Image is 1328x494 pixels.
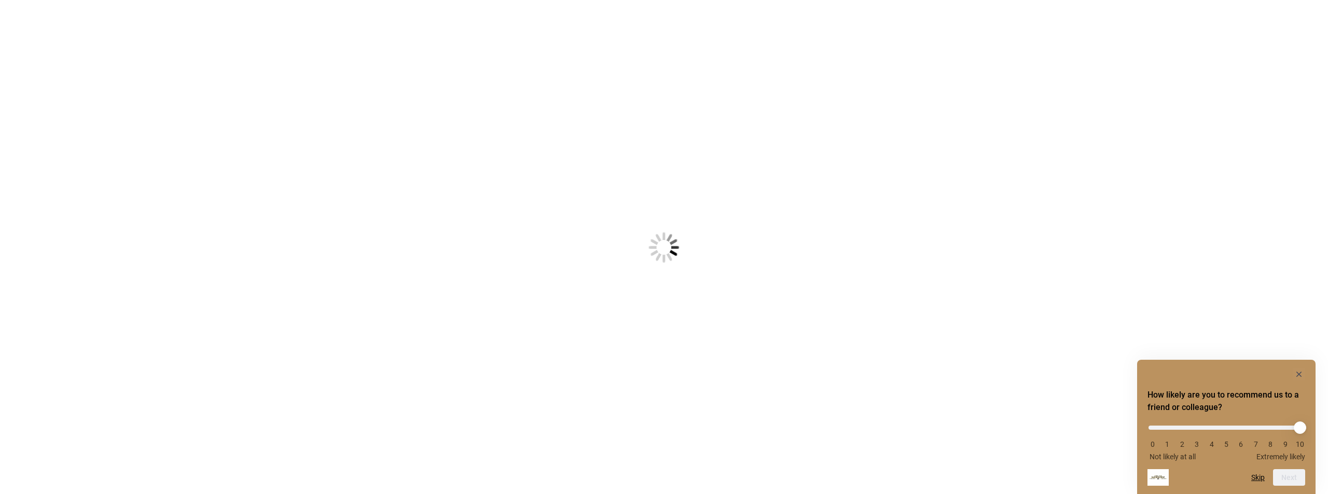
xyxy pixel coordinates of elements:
button: Skip [1251,473,1265,482]
div: How likely are you to recommend us to a friend or colleague? Select an option from 0 to 10, with ... [1147,418,1305,461]
button: Next question [1273,469,1305,486]
div: How likely are you to recommend us to a friend or colleague? Select an option from 0 to 10, with ... [1147,368,1305,486]
li: 1 [1162,440,1172,448]
li: 7 [1251,440,1261,448]
li: 9 [1280,440,1291,448]
li: 5 [1221,440,1232,448]
span: Extremely likely [1256,453,1305,461]
li: 10 [1295,440,1305,448]
li: 2 [1177,440,1187,448]
img: Loading [598,181,730,314]
h2: How likely are you to recommend us to a friend or colleague? Select an option from 0 to 10, with ... [1147,389,1305,414]
li: 8 [1265,440,1276,448]
span: Not likely at all [1150,453,1196,461]
button: Hide survey [1293,368,1305,380]
li: 3 [1192,440,1202,448]
li: 6 [1236,440,1246,448]
li: 0 [1147,440,1158,448]
li: 4 [1207,440,1217,448]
